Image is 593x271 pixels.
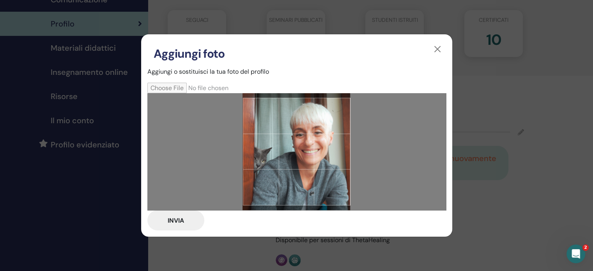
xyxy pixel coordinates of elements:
[154,46,225,61] font: Aggiungi foto
[147,67,269,76] font: Aggiungi o sostituisci la tua foto del profilo
[147,210,204,230] button: Invia
[566,244,585,263] iframe: Chat intercom in diretta
[168,216,184,225] font: Invia
[584,245,587,250] font: 2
